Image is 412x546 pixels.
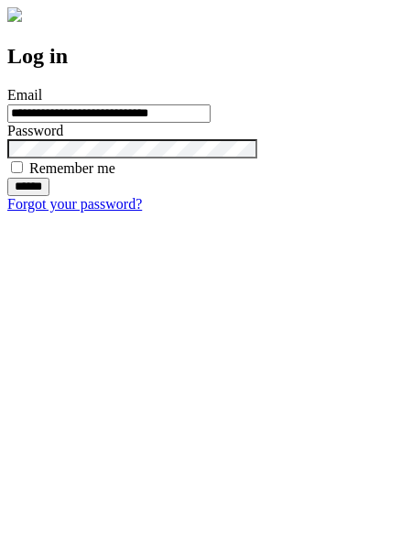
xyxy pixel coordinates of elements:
img: logo-4e3dc11c47720685a147b03b5a06dd966a58ff35d612b21f08c02c0306f2b779.png [7,7,22,22]
a: Forgot your password? [7,196,142,212]
h2: Log in [7,44,405,69]
label: Password [7,123,63,138]
label: Email [7,87,42,103]
label: Remember me [29,160,115,176]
